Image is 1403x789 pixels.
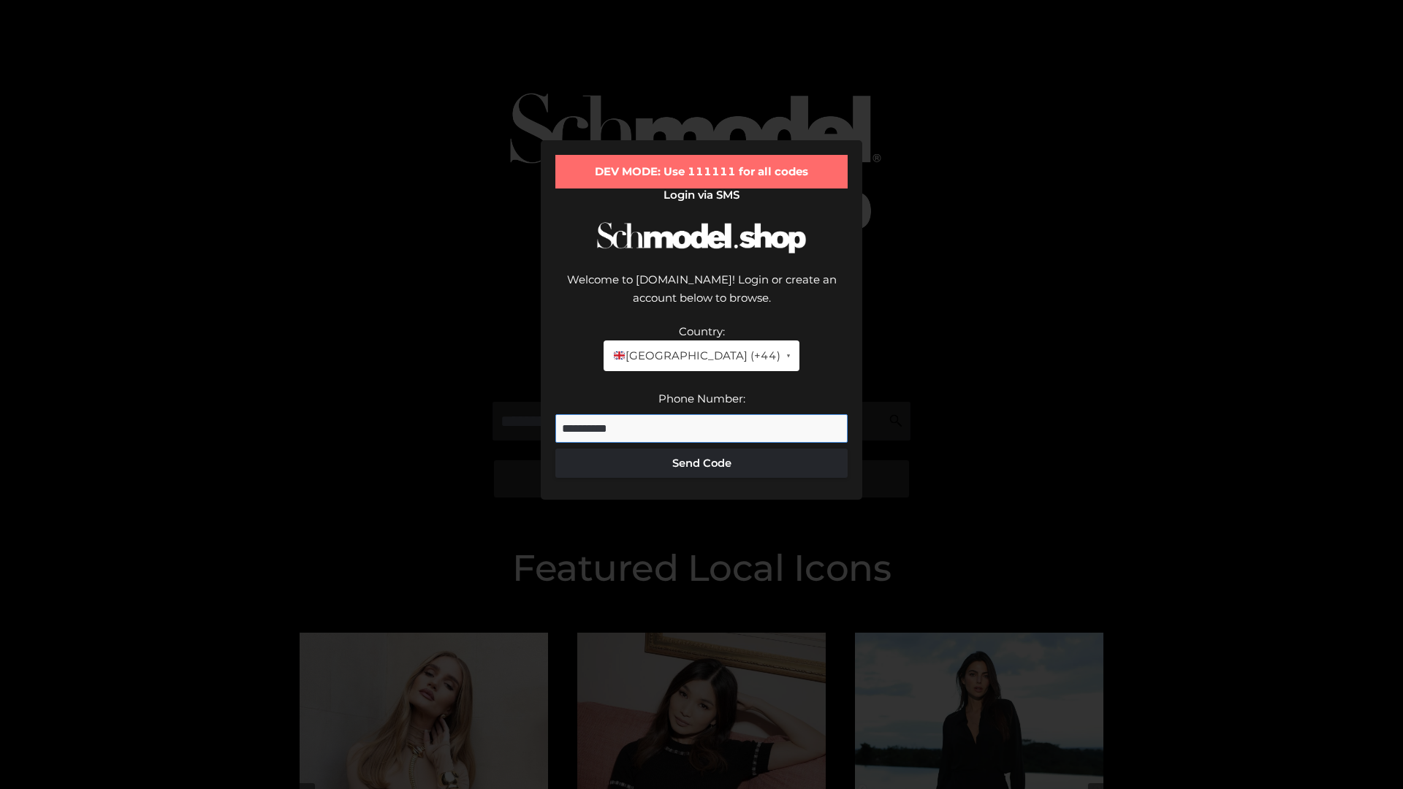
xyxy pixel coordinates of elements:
[592,209,811,267] img: Schmodel Logo
[555,449,848,478] button: Send Code
[555,188,848,202] h2: Login via SMS
[612,346,780,365] span: [GEOGRAPHIC_DATA] (+44)
[658,392,745,405] label: Phone Number:
[679,324,725,338] label: Country:
[614,350,625,361] img: 🇬🇧
[555,270,848,322] div: Welcome to [DOMAIN_NAME]! Login or create an account below to browse.
[555,155,848,188] div: DEV MODE: Use 111111 for all codes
